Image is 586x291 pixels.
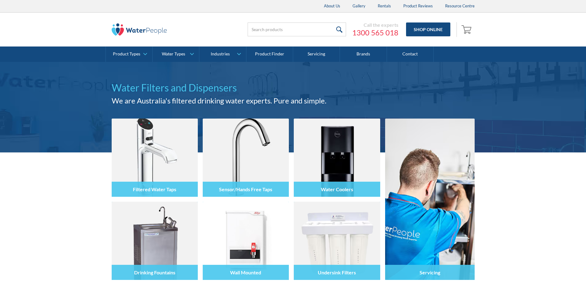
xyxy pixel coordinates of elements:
a: Product Finder [246,46,293,62]
div: Call the experts [352,22,398,28]
h4: Wall Mounted [230,269,261,275]
a: Industries [199,46,246,62]
a: 1300 565 018 [352,28,398,37]
h4: Sensor/Hands Free Taps [219,186,272,192]
input: Search products [248,22,346,36]
a: Brands [340,46,387,62]
a: Open empty cart [460,22,475,37]
h4: Drinking Fountains [134,269,175,275]
img: Water Coolers [294,119,380,197]
a: Servicing [293,46,340,62]
a: Servicing [385,119,475,280]
a: Contact [387,46,434,62]
h4: Servicing [420,269,440,275]
img: shopping cart [461,24,473,34]
div: Product Types [113,51,140,57]
h4: Undersink Filters [318,269,356,275]
img: Drinking Fountains [112,202,198,280]
div: Water Types [162,51,185,57]
h4: Filtered Water Taps [133,186,176,192]
a: Product Types [106,46,152,62]
img: Filtered Water Taps [112,119,198,197]
img: Undersink Filters [294,202,380,280]
h4: Water Coolers [321,186,353,192]
a: Shop Online [406,22,450,36]
img: The Water People [112,23,167,36]
a: Water Types [153,46,199,62]
img: Sensor/Hands Free Taps [203,119,289,197]
div: Industries [211,51,230,57]
img: Wall Mounted [203,202,289,280]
